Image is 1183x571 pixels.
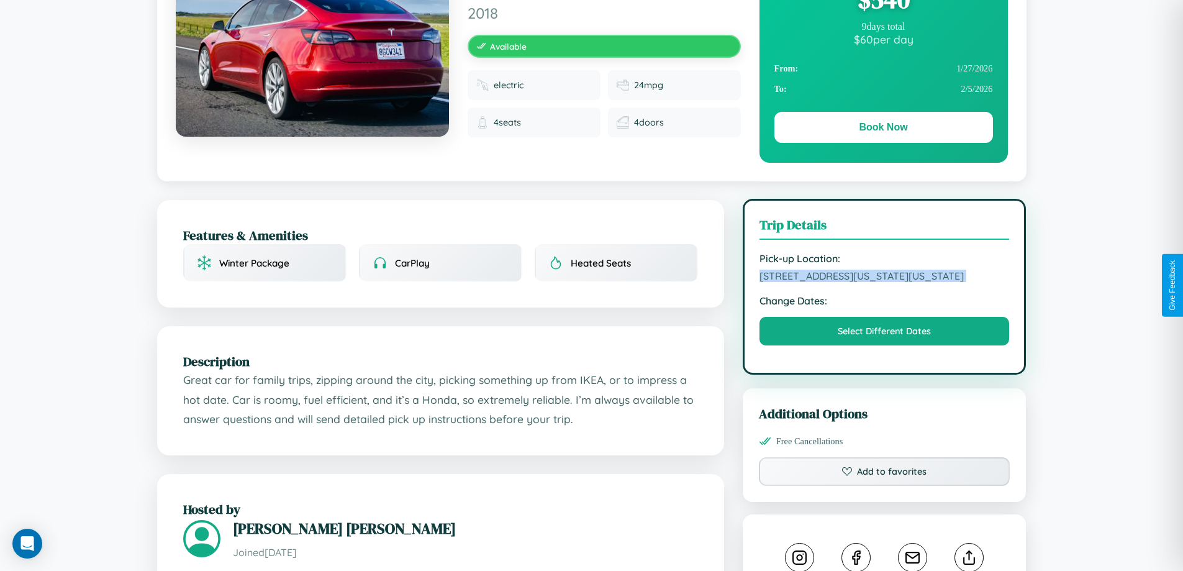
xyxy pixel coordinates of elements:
strong: From: [774,63,799,74]
span: Free Cancellations [776,436,843,447]
div: 1 / 27 / 2026 [774,58,993,79]
strong: To: [774,84,787,94]
span: 2018 [468,4,741,22]
img: Doors [617,116,629,129]
p: Joined [DATE] [233,544,698,562]
span: Available [490,41,527,52]
img: Seats [476,116,489,129]
span: CarPlay [395,257,430,269]
button: Book Now [774,112,993,143]
strong: Pick-up Location: [759,252,1010,265]
div: $ 60 per day [774,32,993,46]
div: 2 / 5 / 2026 [774,79,993,99]
span: electric [494,80,524,91]
h2: Hosted by [183,500,698,518]
img: Fuel efficiency [617,79,629,91]
div: Give Feedback [1168,260,1177,311]
span: [STREET_ADDRESS][US_STATE][US_STATE] [759,270,1010,282]
span: 4 seats [494,117,521,128]
div: Open Intercom Messenger [12,529,42,559]
button: Add to favorites [759,457,1010,486]
span: Heated Seats [571,257,631,269]
h3: Additional Options [759,404,1010,423]
span: 4 doors [634,117,664,128]
button: Select Different Dates [759,317,1010,345]
p: Great car for family trips, zipping around the city, picking something up from IKEA, or to impres... [183,370,698,429]
h2: Features & Amenities [183,226,698,244]
span: Winter Package [219,257,289,269]
h3: Trip Details [759,216,1010,240]
img: Fuel type [476,79,489,91]
h2: Description [183,352,698,370]
h3: [PERSON_NAME] [PERSON_NAME] [233,518,698,539]
span: 24 mpg [634,80,663,91]
strong: Change Dates: [759,295,1010,307]
div: 9 days total [774,21,993,32]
